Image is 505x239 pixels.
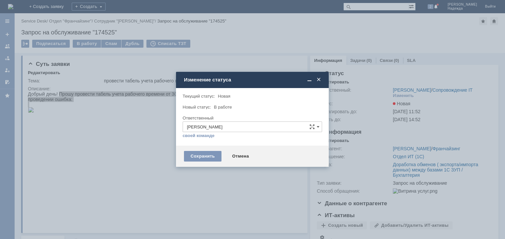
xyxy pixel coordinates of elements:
span: В работе [214,105,232,110]
div: Изменение статуса [184,77,322,83]
label: Текущий статус: [183,94,215,99]
span: Закрыть [315,77,322,83]
label: Новый статус: [183,105,211,110]
span: Новая [218,94,230,99]
span: Свернуть (Ctrl + M) [306,77,313,83]
span: Сложная форма [309,124,315,129]
div: Ответственный [183,116,321,120]
a: своей команде [183,133,214,138]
